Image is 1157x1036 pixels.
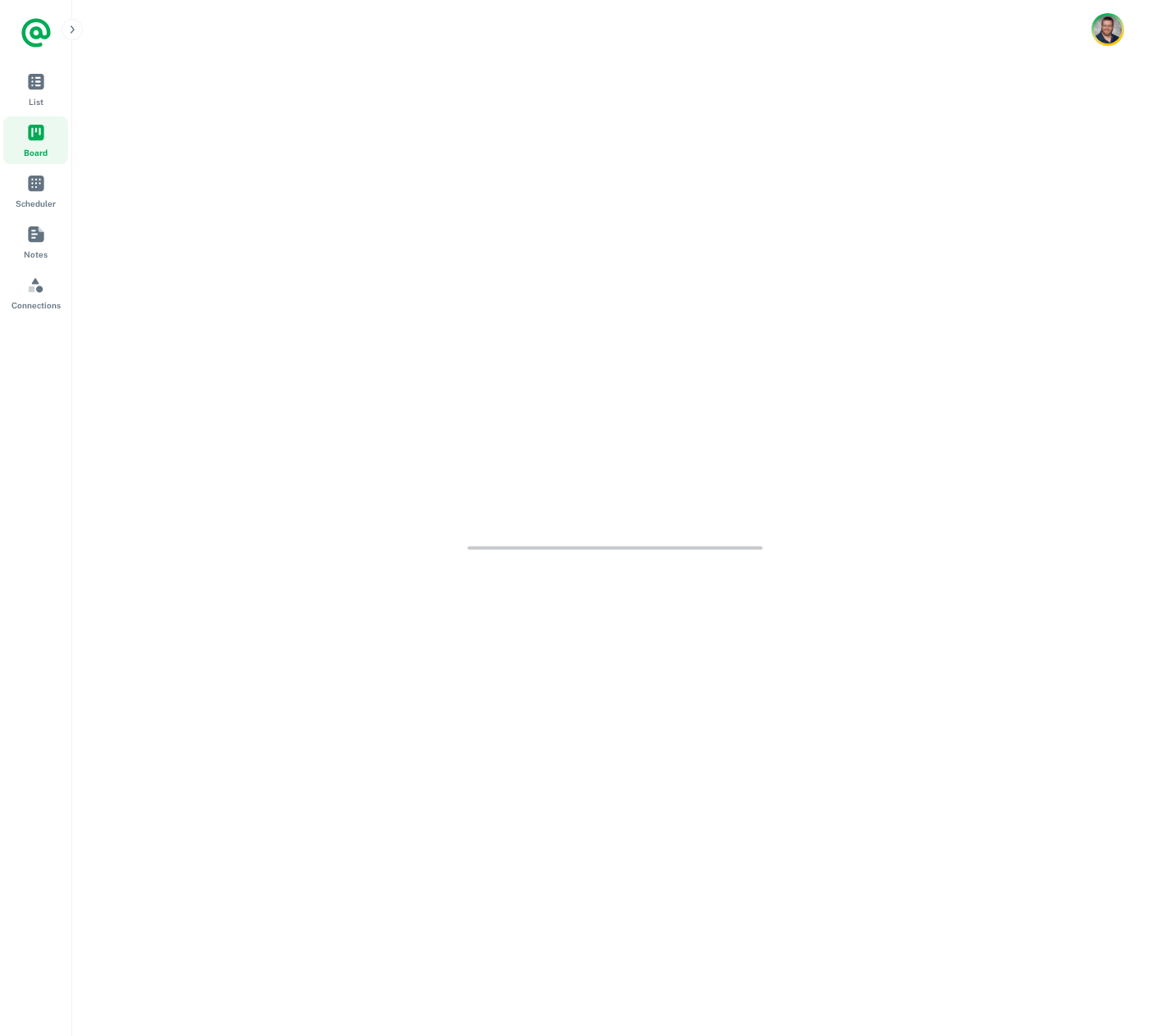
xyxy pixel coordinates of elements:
a: Notes [3,218,68,266]
img: Andy Lohmeyer [1094,16,1122,43]
a: Logo [20,16,52,49]
span: Connections [11,299,61,312]
button: Account button [1091,13,1124,46]
a: List [3,66,68,113]
a: Board [3,116,68,164]
span: Notes [24,248,48,261]
span: List [29,95,43,108]
span: Scheduler [16,197,56,210]
span: Board [24,146,48,159]
a: Connections [3,269,68,317]
a: Scheduler [3,167,68,215]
